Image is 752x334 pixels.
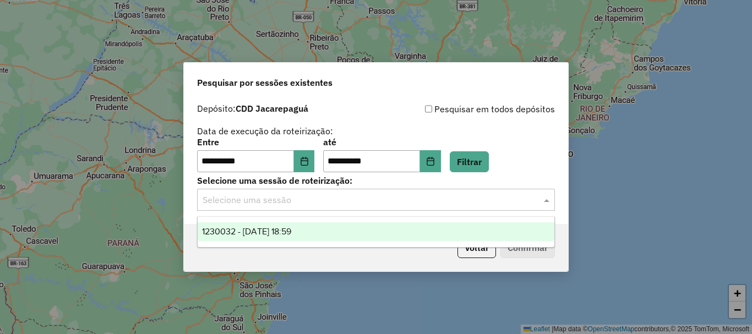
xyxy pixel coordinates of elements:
[197,124,333,138] label: Data de execução da roteirização:
[294,150,315,172] button: Choose Date
[197,135,314,149] label: Entre
[197,76,333,89] span: Pesquisar por sessões existentes
[376,102,555,116] div: Pesquisar em todos depósitos
[420,150,441,172] button: Choose Date
[236,103,308,114] strong: CDD Jacarepaguá
[450,151,489,172] button: Filtrar
[197,216,555,248] ng-dropdown-panel: Options list
[197,102,308,115] label: Depósito:
[323,135,440,149] label: até
[457,237,496,258] button: Voltar
[202,227,291,236] span: 1230032 - [DATE] 18:59
[197,174,555,187] label: Selecione uma sessão de roteirização:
